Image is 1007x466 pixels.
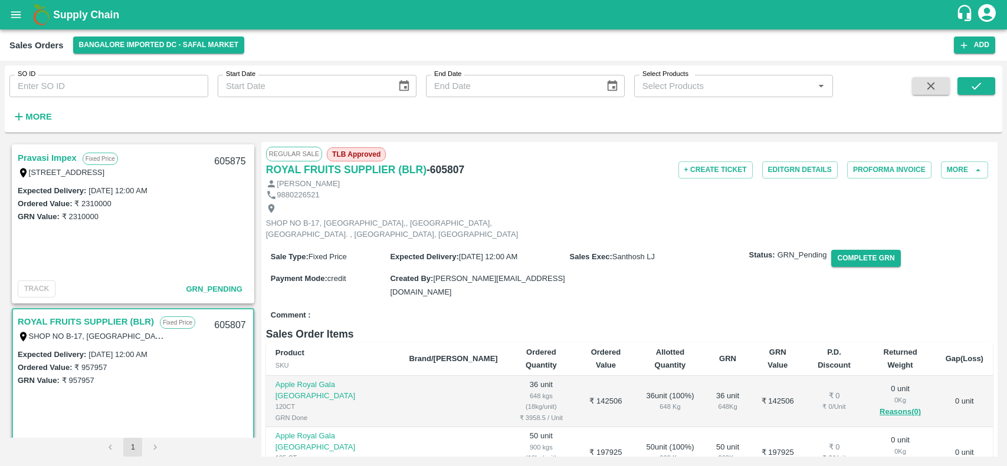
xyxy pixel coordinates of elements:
[74,363,107,372] label: ₹ 957957
[570,252,612,261] label: Sales Exec :
[218,75,388,97] input: Start Date
[762,161,838,179] button: EditGRN Details
[575,376,637,427] td: ₹ 142506
[874,405,926,419] button: Reasons(0)
[813,401,855,412] div: ₹ 0 / Unit
[18,350,86,359] label: Expected Delivery :
[767,348,788,369] b: GRN Value
[713,452,742,463] div: 900 Kg
[884,348,917,369] b: Returned Weight
[818,348,851,369] b: P.D. Discount
[847,161,931,179] button: Proforma Invoice
[434,70,461,79] label: End Date
[646,401,694,412] div: 648 Kg
[62,376,94,385] label: ₹ 957957
[713,401,742,412] div: 648 Kg
[275,379,391,401] p: Apple Royal Gala [GEOGRAPHIC_DATA]
[426,75,596,97] input: End Date
[277,190,319,201] p: 9880226521
[226,70,255,79] label: Start Date
[9,75,208,97] input: Enter SO ID
[275,360,391,371] div: SKU
[954,37,995,54] button: Add
[390,274,433,283] label: Created By :
[507,376,575,427] td: 36 unit
[74,199,111,208] label: ₹ 2310000
[327,147,386,161] span: TLB Approved
[271,310,311,321] label: Comment :
[275,401,391,412] div: 120CT
[207,312,252,339] div: 605807
[266,147,322,161] span: Regular Sale
[831,250,900,267] button: Complete GRN
[646,452,694,463] div: 900 Kg
[266,326,993,342] h6: Sales Order Items
[160,316,195,329] p: Fixed Price
[427,161,464,178] h6: - 605807
[976,2,998,27] div: account of current user
[29,168,105,177] label: [STREET_ADDRESS]
[18,150,77,166] a: Pravasi Impex
[123,438,142,457] button: page 1
[678,161,753,179] button: + Create Ticket
[749,250,775,261] label: Status:
[53,9,119,21] b: Supply Chain
[18,186,86,195] label: Expected Delivery :
[25,112,52,121] strong: More
[655,348,686,369] b: Allotted Quantity
[9,107,55,127] button: More
[591,348,621,369] b: Ordered Value
[18,70,35,79] label: SO ID
[874,384,926,419] div: 0 unit
[459,252,517,261] span: [DATE] 12:00 AM
[517,391,566,412] div: 648 kgs (18kg/unit)
[752,376,803,427] td: ₹ 142506
[186,285,242,293] span: GRN_Pending
[713,391,742,412] div: 36 unit
[393,75,415,97] button: Choose date
[526,348,557,369] b: Ordered Quantity
[409,354,497,363] b: Brand/[PERSON_NAME]
[646,442,694,464] div: 50 unit ( 100 %)
[18,363,72,372] label: Ordered Value:
[517,442,566,464] div: 900 kgs (18kg/unit)
[29,331,509,341] label: SHOP NO B-17, [GEOGRAPHIC_DATA],, [GEOGRAPHIC_DATA], [GEOGRAPHIC_DATA]. , [GEOGRAPHIC_DATA], [GEO...
[275,452,391,463] div: 125 CT
[266,161,427,178] a: ROYAL FRUITS SUPPLIER (BLR)
[18,199,72,208] label: Ordered Value:
[936,376,993,427] td: 0 unit
[814,78,829,94] button: Open
[601,75,624,97] button: Choose date
[88,186,147,195] label: [DATE] 12:00 AM
[713,442,742,464] div: 50 unit
[813,391,855,402] div: ₹ 0
[271,274,327,283] label: Payment Mode :
[956,4,976,25] div: customer-support
[390,252,458,261] label: Expected Delivery :
[83,153,118,165] p: Fixed Price
[207,148,252,176] div: 605875
[719,354,736,363] b: GRN
[62,212,99,221] label: ₹ 2310000
[813,452,855,463] div: ₹ 0 / Unit
[271,252,309,261] label: Sale Type :
[612,252,655,261] span: Santhosh LJ
[778,250,827,261] span: GRN_Pending
[275,348,304,357] b: Product
[275,412,391,423] div: GRN Done
[18,314,154,329] a: ROYAL FRUITS SUPPLIER (BLR)
[266,218,532,240] p: SHOP NO B-17, [GEOGRAPHIC_DATA],, [GEOGRAPHIC_DATA], [GEOGRAPHIC_DATA]. , [GEOGRAPHIC_DATA], [GEO...
[277,179,340,190] p: [PERSON_NAME]
[2,1,29,28] button: open drawer
[88,350,147,359] label: [DATE] 12:00 AM
[9,38,64,53] div: Sales Orders
[53,6,956,23] a: Supply Chain
[638,78,810,94] input: Select Products
[73,37,245,54] button: Select DC
[946,354,983,363] b: Gap(Loss)
[813,442,855,453] div: ₹ 0
[275,431,391,452] p: Apple Royal Gala [GEOGRAPHIC_DATA]
[99,438,166,457] nav: pagination navigation
[18,376,60,385] label: GRN Value:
